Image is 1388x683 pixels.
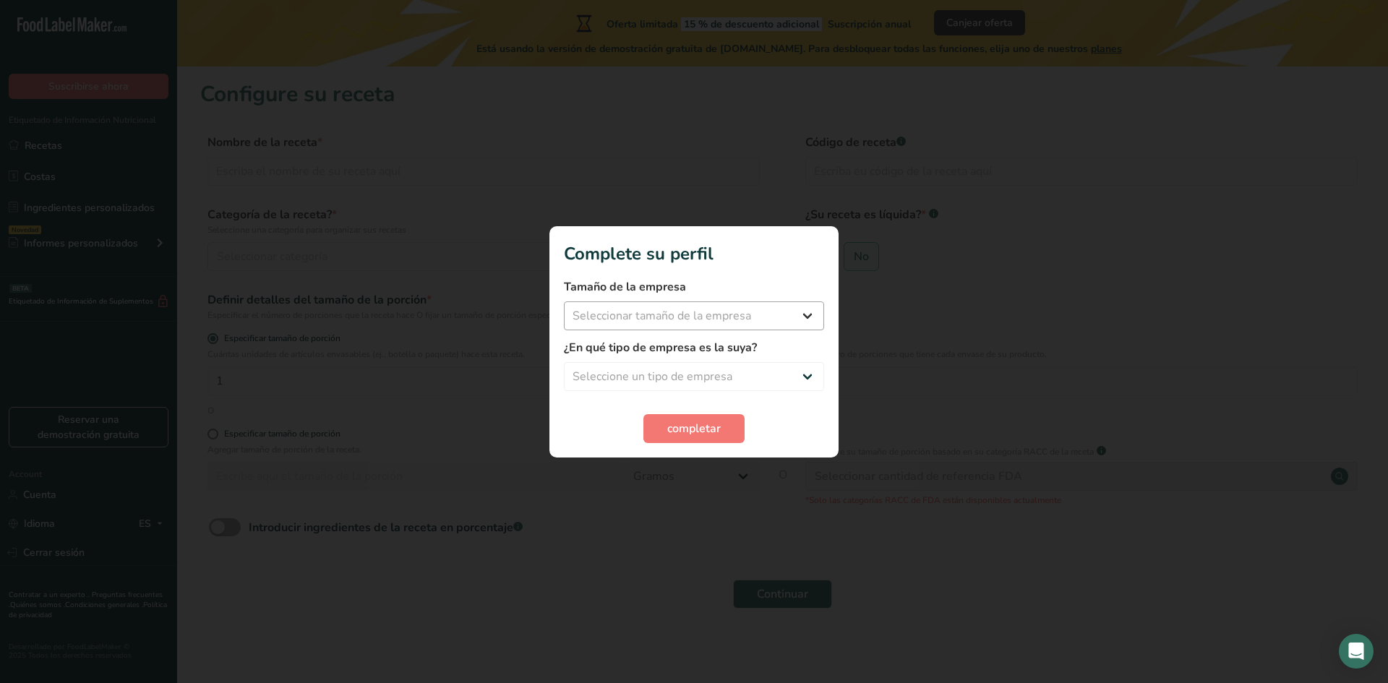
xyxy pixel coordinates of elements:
button: completar [643,414,745,443]
h1: Complete su perfil [564,241,824,267]
label: ¿En qué tipo de empresa es la suya? [564,339,824,356]
div: Open Intercom Messenger [1339,634,1374,669]
span: completar [667,420,721,437]
label: Tamaño de la empresa [564,278,824,296]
